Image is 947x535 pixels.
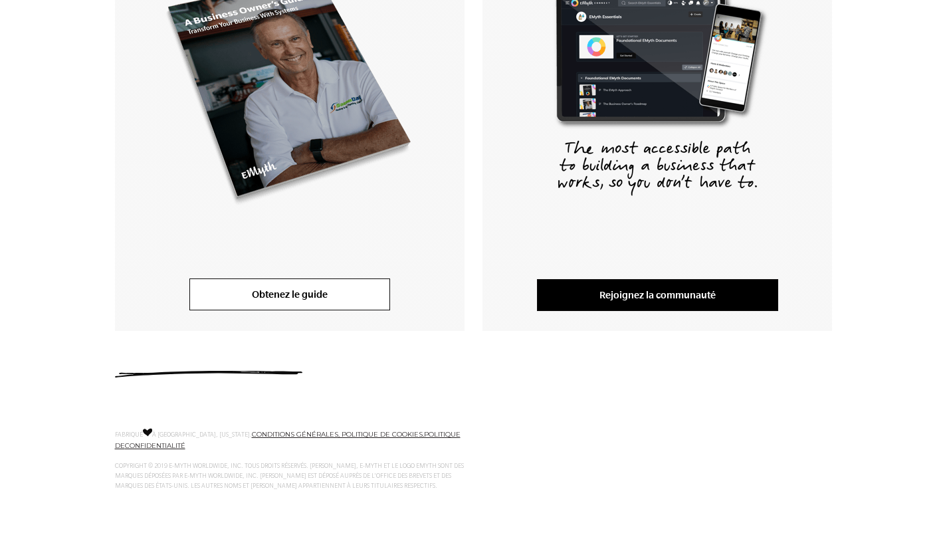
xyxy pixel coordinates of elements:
[252,430,424,439] a: CONDITIONS GÉNÉRALES, POLITIQUE DE COOKIES,
[537,279,778,311] a: Rejoignez la communauté
[881,471,947,535] div: Widget de chat
[152,432,252,439] font: À [GEOGRAPHIC_DATA], [US_STATE].
[252,288,328,300] font: Obtenez le guide
[881,471,947,535] iframe: Chat Widget
[143,428,152,437] img: Amour
[115,371,302,377] img: underline.svg
[115,432,143,439] font: FABRIQUÉ
[115,463,464,490] font: COPYRIGHT © 2019 E-MYTH WORLDWIDE, INC. TOUS DROITS RÉSERVÉS. [PERSON_NAME], E-MYTH ET LE LOGO EM...
[189,278,390,310] a: Obtenez le guide
[599,289,716,300] font: Rejoignez la communauté
[125,441,185,450] a: CONFIDENTIALITÉ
